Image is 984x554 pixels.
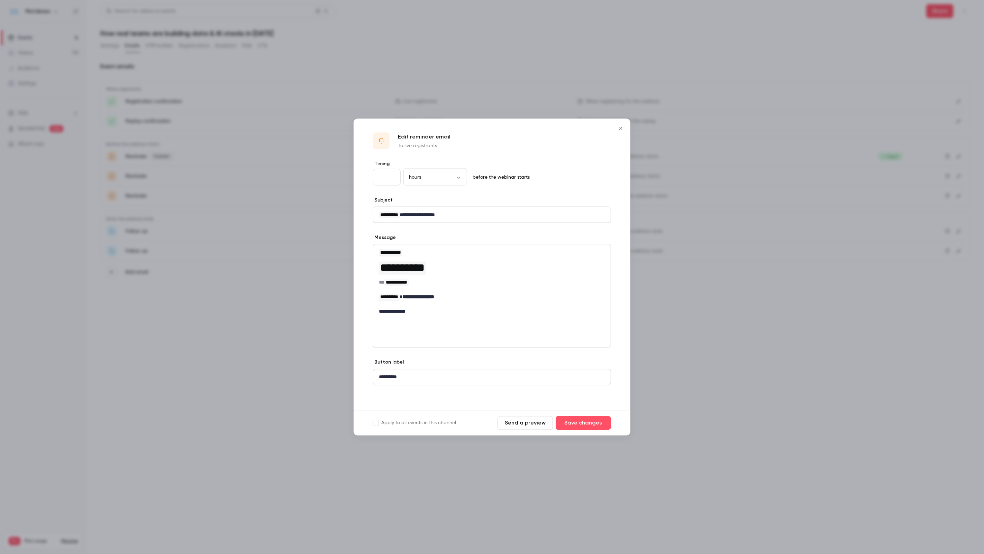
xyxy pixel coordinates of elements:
p: To live registrants [398,142,450,149]
button: Save changes [556,416,611,430]
div: editor [373,207,611,223]
div: editor [373,244,611,320]
label: Message [373,234,396,241]
label: Timing [373,160,611,167]
div: hours [403,174,467,181]
label: Button label [373,359,404,366]
p: before the webinar starts [470,174,530,181]
div: editor [373,369,611,385]
label: Apply to all events in this channel [373,419,456,426]
p: Edit reminder email [398,133,450,141]
button: Close [614,122,628,135]
label: Subject [373,197,393,204]
button: Send a preview [498,416,553,430]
